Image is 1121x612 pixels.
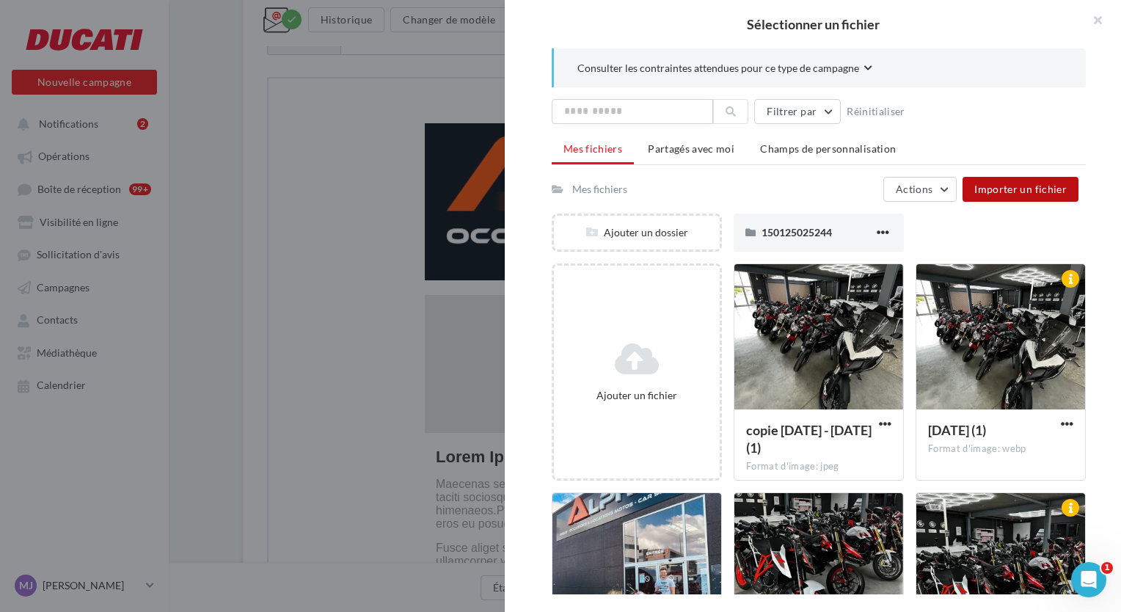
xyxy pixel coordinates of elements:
span: Mes fichiers [563,142,622,155]
span: Consulter les contraintes attendues pour ce type de campagne [577,61,859,76]
span: 2025-08-20 (1) [928,422,986,438]
span: Fusce aliget scelerique arcu. [167,463,317,476]
a: Cliquez-ici [432,11,472,22]
button: Réinitialiser [841,103,911,120]
span: copie 16-09-2025 - 2025-08-20 (1) [746,422,872,456]
div: Ajouter un dossier [554,225,720,240]
div: Format d'image: jpeg [746,460,891,473]
span: 1 [1101,562,1113,574]
img: copie_16-09-2025_-_487051112_122112626570792698_6367432035522795580_n.jpeg [156,45,596,202]
h2: Sélectionner un fichier [528,18,1098,31]
span: sagitis finibus. Fusce eros ex, ullamcorper vitae magna ut. [167,463,572,489]
div: Format d'image: webp [928,442,1073,456]
button: Filtrer par [754,99,841,124]
div: Mes fichiers [572,182,627,197]
u: Integer ullamcorper [317,463,418,476]
span: Actions [896,183,932,195]
button: Importer un fichier [963,177,1078,202]
div: Ajouter un fichier [560,388,714,403]
span: Champs de personnalisation [760,142,896,155]
strong: Lorem Ipsum Dolor [167,369,315,387]
span: Importer un fichier [974,183,1067,195]
a: Integer ullamcorper [317,465,418,476]
a: Lorem ipsum › [336,520,417,532]
span: L'email ne s'affiche pas correctement ? [280,12,432,22]
iframe: Intercom live chat [1071,562,1106,597]
button: Actions [883,177,957,202]
u: Cliquez-ici [432,12,472,22]
img: img-full-width-THIN-600.jpg [156,216,596,354]
span: Maecenas sed ante pellentesque, posuere leo id, eleifend dolor. Class aptent taciti sociosqu ad l... [167,399,577,451]
span: Partagés avec moi [648,142,734,155]
button: Consulter les contraintes attendues pour ce type de campagne [577,60,872,79]
span: 150125025244 [762,226,832,238]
